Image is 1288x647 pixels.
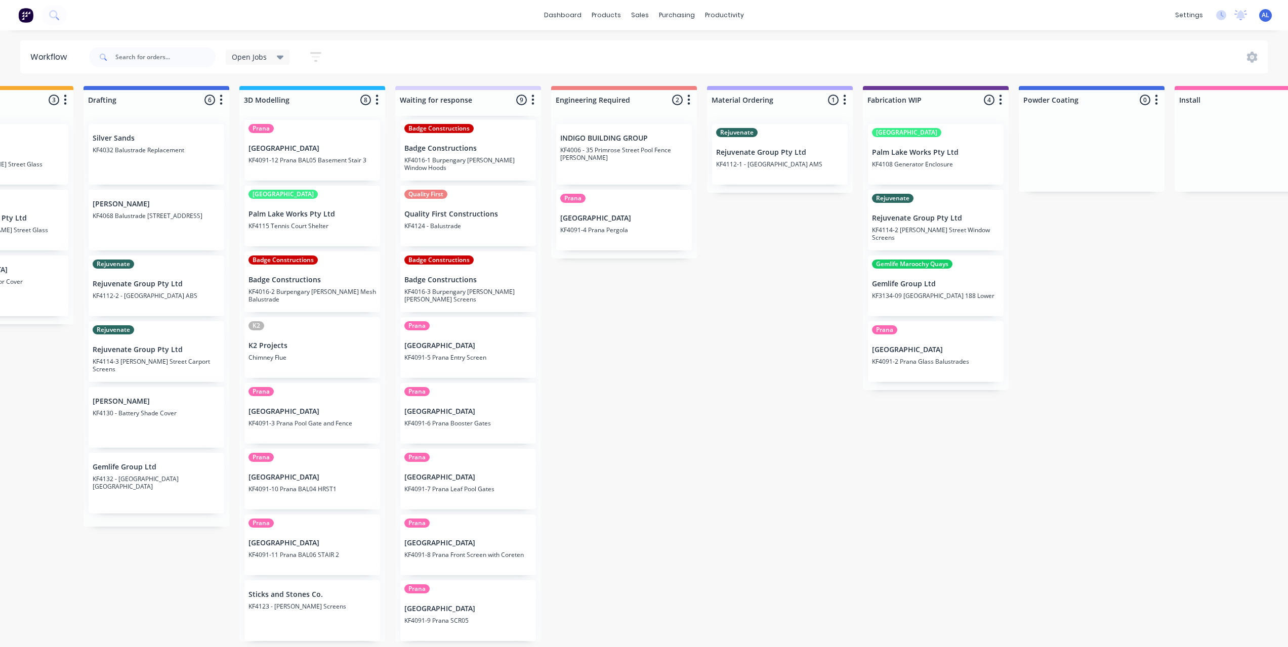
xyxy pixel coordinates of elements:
[872,280,1000,288] p: Gemlife Group Ltd
[404,419,532,427] p: KF4091-6 Prana Booster Gates
[248,419,376,427] p: KF4091-3 Prana Pool Gate and Fence
[404,341,532,350] p: [GEOGRAPHIC_DATA]
[248,453,274,462] div: Prana
[232,52,267,62] span: Open Jobs
[93,409,220,417] p: KF4130 - Battery Shade Cover
[404,519,430,528] div: Prana
[248,222,376,230] p: KF4115 Tennis Court Shelter
[716,148,844,157] p: Rejuvenate Group Pty Ltd
[404,387,430,396] div: Prana
[560,226,688,234] p: KF4091-4 Prana Pergola
[404,222,532,230] p: KF4124 - Balustrade
[400,120,536,181] div: Badge ConstructionsBadge ConstructionsKF4016-1 Burpengary [PERSON_NAME] Window Hoods
[872,128,941,137] div: [GEOGRAPHIC_DATA]
[400,317,536,378] div: Prana[GEOGRAPHIC_DATA]KF4091-5 Prana Entry Screen
[539,8,587,23] a: dashboard
[872,214,1000,223] p: Rejuvenate Group Pty Ltd
[560,214,688,223] p: [GEOGRAPHIC_DATA]
[404,539,532,547] p: [GEOGRAPHIC_DATA]
[89,124,224,185] div: Silver SandsKF4032 Balustrade Replacement
[30,51,72,63] div: Workflow
[404,288,532,303] p: KF4016-3 Burpengary [PERSON_NAME] [PERSON_NAME] Screens
[404,407,532,416] p: [GEOGRAPHIC_DATA]
[244,514,380,575] div: Prana[GEOGRAPHIC_DATA]KF4091-11 Prana BAL06 STAIR 2
[400,186,536,246] div: Quality FirstQuality First ConstructionsKF4124 - Balustrade
[654,8,700,23] div: purchasing
[404,354,532,361] p: KF4091-5 Prana Entry Screen
[556,190,692,250] div: Prana[GEOGRAPHIC_DATA]KF4091-4 Prana Pergola
[404,144,532,153] p: Badge Constructions
[248,539,376,547] p: [GEOGRAPHIC_DATA]
[244,383,380,444] div: Prana[GEOGRAPHIC_DATA]KF4091-3 Prana Pool Gate and Fence
[248,255,318,265] div: Badge Constructions
[868,255,1004,316] div: Gemlife Maroochy QuaysGemlife Group LtdKF3134-09 [GEOGRAPHIC_DATA] 188 Lower
[248,156,376,164] p: KF4091-12 Prana BAL05 Basement Stair 3
[872,346,1000,354] p: [GEOGRAPHIC_DATA]
[404,453,430,462] div: Prana
[872,292,1000,299] p: KF3134-09 [GEOGRAPHIC_DATA] 188 Lower
[1262,11,1269,20] span: AL
[248,485,376,493] p: KF4091-10 Prana BAL04 HRST1
[93,260,134,269] div: Rejuvenate
[93,397,220,406] p: [PERSON_NAME]
[404,124,474,133] div: Badge Constructions
[716,128,758,137] div: Rejuvenate
[404,190,447,199] div: Quality First
[93,212,220,220] p: KF4068 Balustrade [STREET_ADDRESS]
[248,144,376,153] p: [GEOGRAPHIC_DATA]
[560,194,586,203] div: Prana
[626,8,654,23] div: sales
[872,260,952,269] div: Gemlife Maroochy Quays
[872,325,897,334] div: Prana
[93,358,220,373] p: KF4114-3 [PERSON_NAME] Street Carport Screens
[89,255,224,316] div: RejuvenateRejuvenate Group Pty LtdKF4112-2 - [GEOGRAPHIC_DATA] ABS
[248,407,376,416] p: [GEOGRAPHIC_DATA]
[404,321,430,330] div: Prana
[248,354,376,361] p: Chimney Flue
[89,321,224,382] div: RejuvenateRejuvenate Group Pty LtdKF4114-3 [PERSON_NAME] Street Carport Screens
[248,276,376,284] p: Badge Constructions
[248,387,274,396] div: Prana
[400,514,536,575] div: Prana[GEOGRAPHIC_DATA]KF4091-8 Prana Front Screen with Coreten
[248,473,376,482] p: [GEOGRAPHIC_DATA]
[404,605,532,613] p: [GEOGRAPHIC_DATA]
[89,190,224,250] div: [PERSON_NAME]KF4068 Balustrade [STREET_ADDRESS]
[560,146,688,161] p: KF4006 - 35 Primrose Street Pool Fence [PERSON_NAME]
[244,251,380,312] div: Badge ConstructionsBadge ConstructionsKF4016-2 Burpengary [PERSON_NAME] Mesh Balustrade
[93,475,220,490] p: KF4132 - [GEOGRAPHIC_DATA] [GEOGRAPHIC_DATA]
[560,134,688,143] p: INDIGO BUILDING GROUP
[248,341,376,350] p: K2 Projects
[93,463,220,471] p: Gemlife Group Ltd
[93,325,134,334] div: Rejuvenate
[248,602,376,610] p: KF4123 - [PERSON_NAME] Screens
[400,251,536,312] div: Badge ConstructionsBadge ConstructionsKF4016-3 Burpengary [PERSON_NAME] [PERSON_NAME] Screens
[556,124,692,185] div: INDIGO BUILDING GROUPKF4006 - 35 Primrose Street Pool Fence [PERSON_NAME]
[404,210,532,219] p: Quality First Constructions
[716,160,844,168] p: KF4112-1 - [GEOGRAPHIC_DATA] AMS
[93,346,220,354] p: Rejuvenate Group Pty Ltd
[700,8,749,23] div: productivity
[404,473,532,482] p: [GEOGRAPHIC_DATA]
[400,383,536,444] div: Prana[GEOGRAPHIC_DATA]KF4091-6 Prana Booster Gates
[93,280,220,288] p: Rejuvenate Group Pty Ltd
[404,255,474,265] div: Badge Constructions
[404,617,532,624] p: KF4091-9 Prana SCR05
[404,156,532,171] p: KF4016-1 Burpengary [PERSON_NAME] Window Hoods
[872,226,1000,241] p: KF4114-2 [PERSON_NAME] Street Window Screens
[93,200,220,208] p: [PERSON_NAME]
[868,321,1004,382] div: Prana[GEOGRAPHIC_DATA]KF4091-2 Prana Glass Balustrades
[93,134,220,143] p: Silver Sands
[18,8,33,23] img: Factory
[1170,8,1208,23] div: settings
[93,292,220,299] p: KF4112-2 - [GEOGRAPHIC_DATA] ABS
[248,321,264,330] div: K2
[404,551,532,558] p: KF4091-8 Prana Front Screen with Coreten
[404,276,532,284] p: Badge Constructions
[404,584,430,593] div: Prana
[872,358,1000,365] p: KF4091-2 Prana Glass Balustrades
[244,317,380,378] div: K2K2 ProjectsChimney Flue
[248,124,274,133] div: Prana
[244,580,380,641] div: Sticks and Stones Co.KF4123 - [PERSON_NAME] Screens
[244,449,380,509] div: Prana[GEOGRAPHIC_DATA]KF4091-10 Prana BAL04 HRST1
[868,124,1004,185] div: [GEOGRAPHIC_DATA]Palm Lake Works Pty LtdKF4108 Generator Enclosure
